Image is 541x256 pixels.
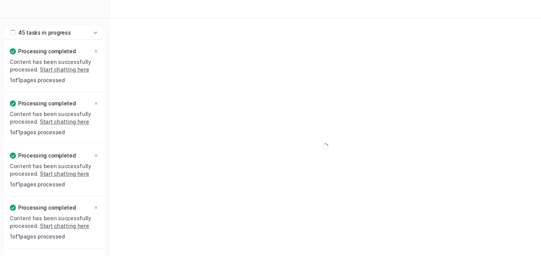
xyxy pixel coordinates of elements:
p: 1 of 1 pages processed [10,233,99,240]
p: Content has been successfully processed. [10,162,99,178]
p: 45 tasks in progress [18,29,71,37]
a: Start chatting here [40,66,89,73]
p: Content has been successfully processed. [10,110,99,126]
p: Processing completed [18,152,76,159]
p: Content has been successfully processed. [10,215,99,230]
a: Start chatting here [40,170,89,177]
a: Start chatting here [40,223,89,229]
a: Start chatting here [40,118,89,125]
a: Chat [3,23,106,33]
p: 1 of 1 pages processed [10,76,99,84]
p: Content has been successfully processed. [10,58,99,73]
p: Processing completed [18,204,76,211]
p: Processing completed [18,100,76,107]
p: Processing completed [18,48,76,55]
p: 1 of 1 pages processed [10,181,99,188]
p: 1 of 1 pages processed [10,129,99,136]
